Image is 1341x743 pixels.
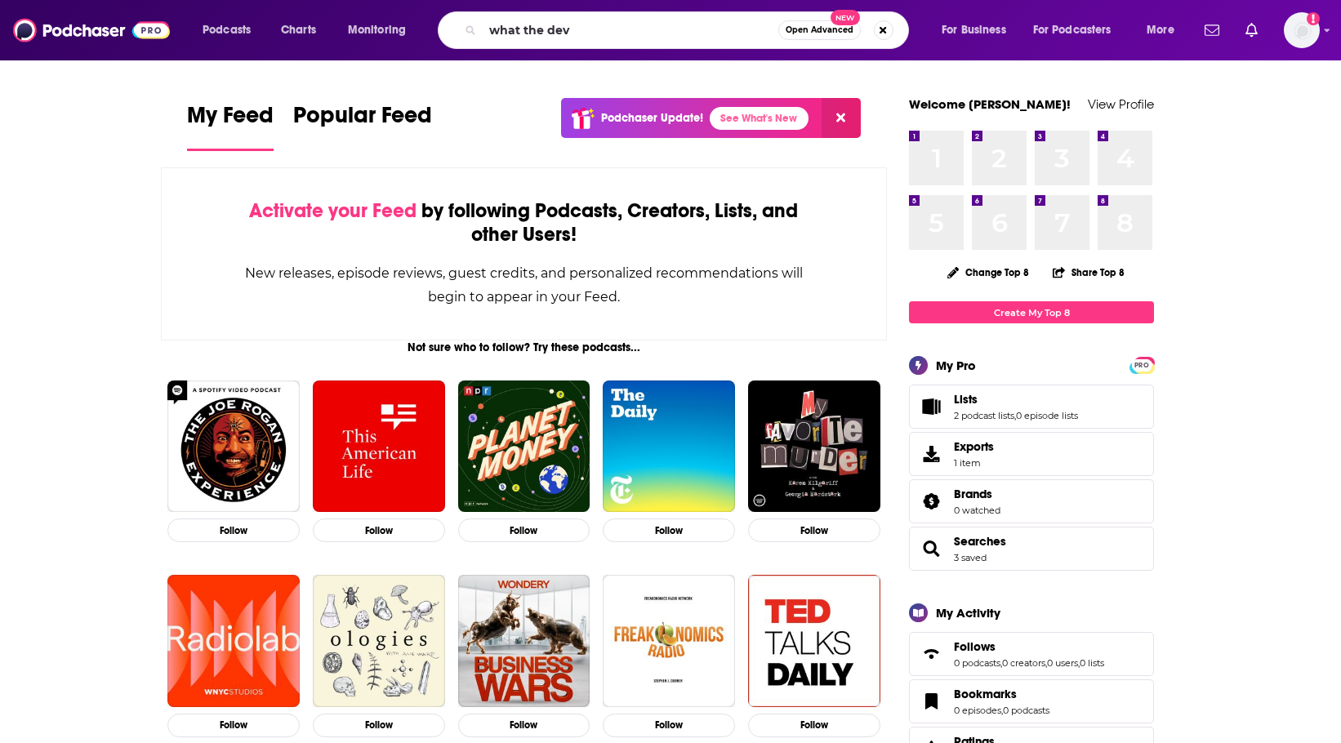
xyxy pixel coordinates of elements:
[603,714,735,737] button: Follow
[954,687,1049,701] a: Bookmarks
[710,107,809,130] a: See What's New
[954,657,1000,669] a: 0 podcasts
[191,17,272,43] button: open menu
[1052,256,1125,288] button: Share Top 8
[778,20,861,40] button: Open AdvancedNew
[930,17,1027,43] button: open menu
[1147,19,1174,42] span: More
[313,518,445,542] button: Follow
[915,490,947,513] a: Brands
[458,714,590,737] button: Follow
[748,714,880,737] button: Follow
[167,575,300,707] img: Radiolab
[601,111,703,125] p: Podchaser Update!
[909,432,1154,476] a: Exports
[1132,358,1152,371] a: PRO
[909,527,1154,571] span: Searches
[167,518,300,542] button: Follow
[909,301,1154,323] a: Create My Top 8
[1022,17,1135,43] button: open menu
[786,26,853,34] span: Open Advanced
[909,479,1154,523] span: Brands
[942,19,1006,42] span: For Business
[13,15,170,46] img: Podchaser - Follow, Share and Rate Podcasts
[954,410,1014,421] a: 2 podcast lists
[187,101,274,151] a: My Feed
[748,380,880,513] img: My Favorite Murder with Karen Kilgariff and Georgia Hardstark
[1001,705,1003,716] span: ,
[915,690,947,713] a: Bookmarks
[161,340,887,354] div: Not sure who to follow? Try these podcasts...
[748,518,880,542] button: Follow
[938,262,1039,283] button: Change Top 8
[1045,657,1047,669] span: ,
[1014,410,1016,421] span: ,
[909,632,1154,676] span: Follows
[909,679,1154,723] span: Bookmarks
[936,358,976,373] div: My Pro
[954,439,994,454] span: Exports
[1284,12,1320,48] button: Show profile menu
[1003,705,1049,716] a: 0 podcasts
[458,518,590,542] button: Follow
[458,575,590,707] a: Business Wars
[954,534,1006,549] a: Searches
[954,639,1104,654] a: Follows
[915,395,947,418] a: Lists
[293,101,432,151] a: Popular Feed
[203,19,251,42] span: Podcasts
[1132,359,1152,371] span: PRO
[1002,657,1045,669] a: 0 creators
[954,639,996,654] span: Follows
[348,19,406,42] span: Monitoring
[453,11,924,49] div: Search podcasts, credits, & more...
[954,705,1001,716] a: 0 episodes
[1284,12,1320,48] img: User Profile
[1239,16,1264,44] a: Show notifications dropdown
[336,17,427,43] button: open menu
[243,261,804,309] div: New releases, episode reviews, guest credits, and personalized recommendations will begin to appe...
[936,605,1000,621] div: My Activity
[915,643,947,665] a: Follows
[243,199,804,247] div: by following Podcasts, Creators, Lists, and other Users!
[954,392,1078,407] a: Lists
[1307,12,1320,25] svg: Add a profile image
[187,101,274,139] span: My Feed
[313,575,445,707] img: Ologies with Alie Ward
[909,385,1154,429] span: Lists
[167,714,300,737] button: Follow
[1078,657,1080,669] span: ,
[748,575,880,707] img: TED Talks Daily
[458,380,590,513] img: Planet Money
[293,101,432,139] span: Popular Feed
[603,518,735,542] button: Follow
[1135,17,1195,43] button: open menu
[909,96,1071,112] a: Welcome [PERSON_NAME]!
[1033,19,1112,42] span: For Podcasters
[281,19,316,42] span: Charts
[954,392,978,407] span: Lists
[167,380,300,513] img: The Joe Rogan Experience
[954,487,992,501] span: Brands
[603,575,735,707] img: Freakonomics Radio
[1198,16,1226,44] a: Show notifications dropdown
[313,714,445,737] button: Follow
[954,687,1017,701] span: Bookmarks
[483,17,778,43] input: Search podcasts, credits, & more...
[1088,96,1154,112] a: View Profile
[249,198,417,223] span: Activate your Feed
[954,505,1000,516] a: 0 watched
[270,17,326,43] a: Charts
[313,380,445,513] img: This American Life
[915,443,947,465] span: Exports
[603,380,735,513] img: The Daily
[1016,410,1078,421] a: 0 episode lists
[954,487,1000,501] a: Brands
